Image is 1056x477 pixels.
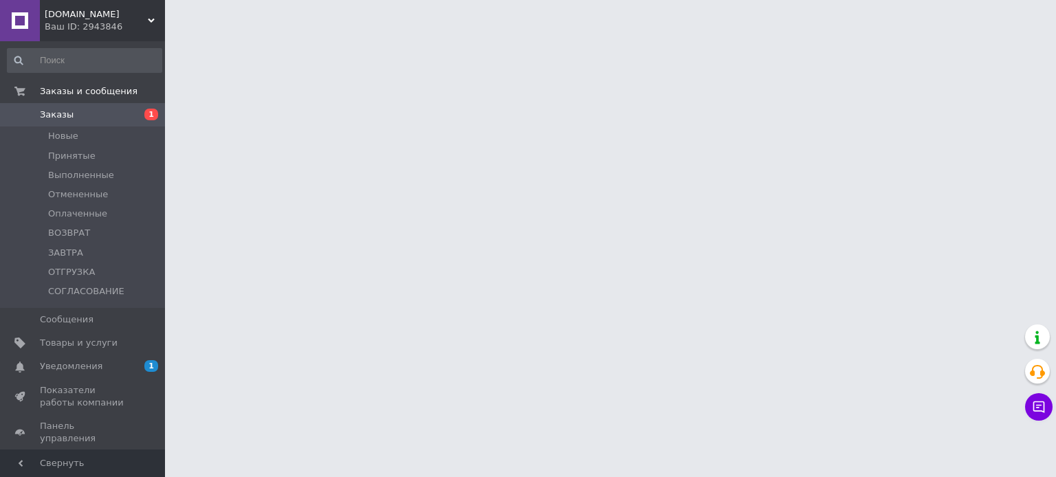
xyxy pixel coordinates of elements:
span: Оплаченные [48,208,107,220]
span: Выполненные [48,169,114,181]
span: Сообщения [40,313,93,326]
span: ВОЗВРАТ [48,227,90,239]
button: Чат с покупателем [1025,393,1053,421]
span: Товары и услуги [40,337,118,349]
input: Поиск [7,48,162,73]
span: Новые [48,130,78,142]
span: Заказы и сообщения [40,85,137,98]
span: Принятые [48,150,96,162]
span: 1 [144,360,158,372]
span: Панель управления [40,420,127,445]
span: Уведомления [40,360,102,373]
span: Заказы [40,109,74,121]
span: Отмененные [48,188,108,201]
span: 1 [144,109,158,120]
span: ОТГРУЗКА [48,266,95,278]
span: СОГЛАСОВАНИЕ [48,285,124,298]
div: Ваш ID: 2943846 [45,21,165,33]
span: Vsena.com.ua [45,8,148,21]
span: Показатели работы компании [40,384,127,409]
span: ЗАВТРА [48,247,83,259]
